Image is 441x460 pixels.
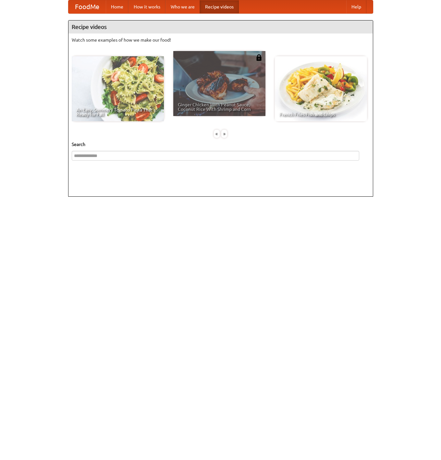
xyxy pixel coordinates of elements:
h5: Search [72,141,370,148]
a: Who we are [165,0,200,13]
p: Watch some examples of how we make our food! [72,37,370,43]
a: An Easy, Summery Tomato Pasta That's Ready for Fall [72,56,164,121]
div: « [214,130,220,138]
a: Help [346,0,366,13]
span: An Easy, Summery Tomato Pasta That's Ready for Fall [76,108,159,117]
a: How it works [129,0,165,13]
img: 483408.png [256,54,262,61]
h4: Recipe videos [68,20,373,33]
a: Home [106,0,129,13]
a: French Fries Fish and Chips [275,56,367,121]
a: FoodMe [68,0,106,13]
div: » [221,130,227,138]
a: Recipe videos [200,0,239,13]
span: French Fries Fish and Chips [279,112,362,117]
